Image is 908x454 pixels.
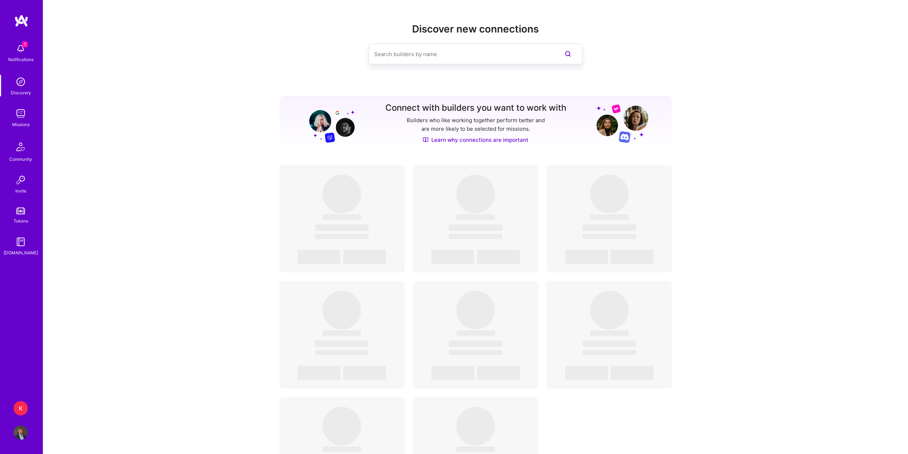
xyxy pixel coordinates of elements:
[456,446,495,452] span: ‌
[315,224,369,231] span: ‌
[12,401,30,415] a: K
[323,407,361,445] span: ‌
[315,350,369,355] span: ‌
[477,366,520,380] span: ‌
[323,330,361,336] span: ‌
[15,187,26,195] div: Invite
[564,50,572,58] i: icon SearchPurple
[423,136,528,144] a: Learn why connections are important
[456,214,495,220] span: ‌
[14,173,28,187] img: Invite
[590,175,629,213] span: ‌
[423,137,428,143] img: Discover
[14,217,28,225] div: Tokens
[315,234,369,239] span: ‌
[14,106,28,121] img: teamwork
[315,340,369,347] span: ‌
[14,75,28,89] img: discovery
[385,103,566,113] h3: Connect with builders you want to work with
[14,425,28,440] img: User Avatar
[456,291,495,329] span: ‌
[611,366,654,380] span: ‌
[405,116,546,133] p: Builders who like working together perform better and are more likely to be selected for missions.
[590,214,629,220] span: ‌
[343,366,386,380] span: ‌
[8,56,34,63] div: Notifications
[583,350,636,355] span: ‌
[12,138,29,155] img: Community
[449,234,502,239] span: ‌
[14,14,29,27] img: logo
[279,23,672,35] h2: Discover new connections
[343,250,386,264] span: ‌
[12,425,30,440] a: User Avatar
[583,224,636,231] span: ‌
[456,175,495,213] span: ‌
[431,250,474,264] span: ‌
[14,235,28,249] img: guide book
[22,41,28,47] span: 1
[4,249,38,256] div: [DOMAIN_NAME]
[374,45,548,63] input: Search builders by name
[298,366,340,380] span: ‌
[9,155,32,163] div: Community
[303,104,355,143] img: Grow your network
[323,175,361,213] span: ‌
[477,250,520,264] span: ‌
[16,208,25,214] img: tokens
[583,234,636,239] span: ‌
[449,224,502,231] span: ‌
[14,401,28,415] div: K
[11,89,31,96] div: Discovery
[590,330,629,336] span: ‌
[611,250,654,264] span: ‌
[456,407,495,445] span: ‌
[597,104,648,143] img: Grow your network
[565,366,608,380] span: ‌
[12,121,30,128] div: Missions
[323,291,361,329] span: ‌
[583,340,636,347] span: ‌
[449,350,502,355] span: ‌
[14,41,28,56] img: bell
[590,291,629,329] span: ‌
[565,250,608,264] span: ‌
[298,250,340,264] span: ‌
[449,340,502,347] span: ‌
[456,330,495,336] span: ‌
[323,446,361,452] span: ‌
[323,214,361,220] span: ‌
[431,366,474,380] span: ‌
